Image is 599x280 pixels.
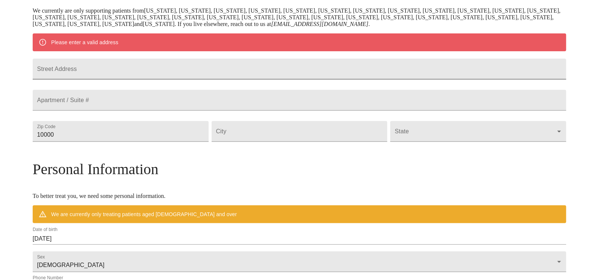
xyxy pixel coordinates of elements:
[33,228,58,232] label: Date of birth
[51,208,237,221] div: We are currently only treating patients aged [DEMOGRAPHIC_DATA] and over
[33,251,566,272] div: [DEMOGRAPHIC_DATA]
[390,121,566,142] div: ​
[51,36,118,49] div: Please enter a valid address
[33,160,566,178] h3: Personal Information
[33,7,566,27] p: We currently are only supporting patients from [US_STATE], [US_STATE], [US_STATE], [US_STATE], [U...
[271,21,368,27] em: [EMAIL_ADDRESS][DOMAIN_NAME]
[33,193,566,199] p: To better treat you, we need some personal information.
